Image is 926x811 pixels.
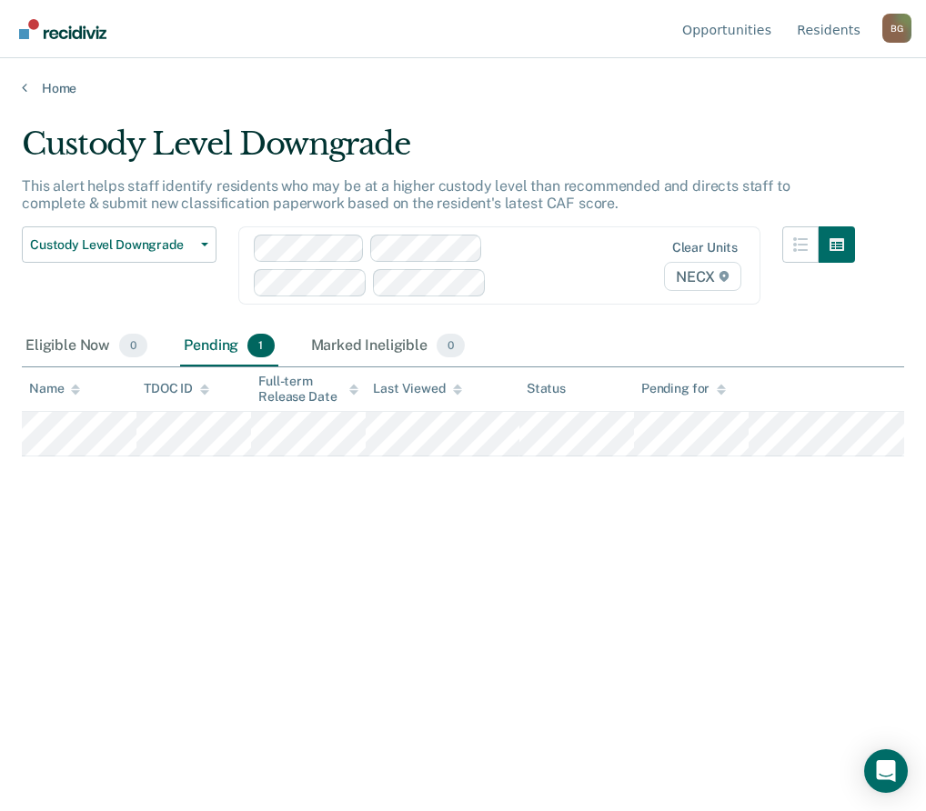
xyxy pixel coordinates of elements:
div: Name [29,381,80,396]
p: This alert helps staff identify residents who may be at a higher custody level than recommended a... [22,177,790,212]
img: Recidiviz [19,19,106,39]
div: Eligible Now0 [22,326,151,366]
span: Custody Level Downgrade [30,237,194,253]
div: Full-term Release Date [258,374,358,405]
div: Clear units [672,240,739,255]
div: Custody Level Downgrade [22,125,855,177]
button: Profile dropdown button [882,14,911,43]
div: B G [882,14,911,43]
span: 0 [119,334,147,357]
div: Pending1 [180,326,277,366]
span: 0 [437,334,465,357]
a: Home [22,80,904,96]
span: NECX [664,262,741,291]
div: Open Intercom Messenger [864,749,908,793]
span: 1 [247,334,274,357]
button: Custody Level Downgrade [22,226,216,263]
div: TDOC ID [144,381,209,396]
div: Pending for [641,381,726,396]
div: Last Viewed [373,381,461,396]
div: Marked Ineligible0 [307,326,469,366]
div: Status [527,381,566,396]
